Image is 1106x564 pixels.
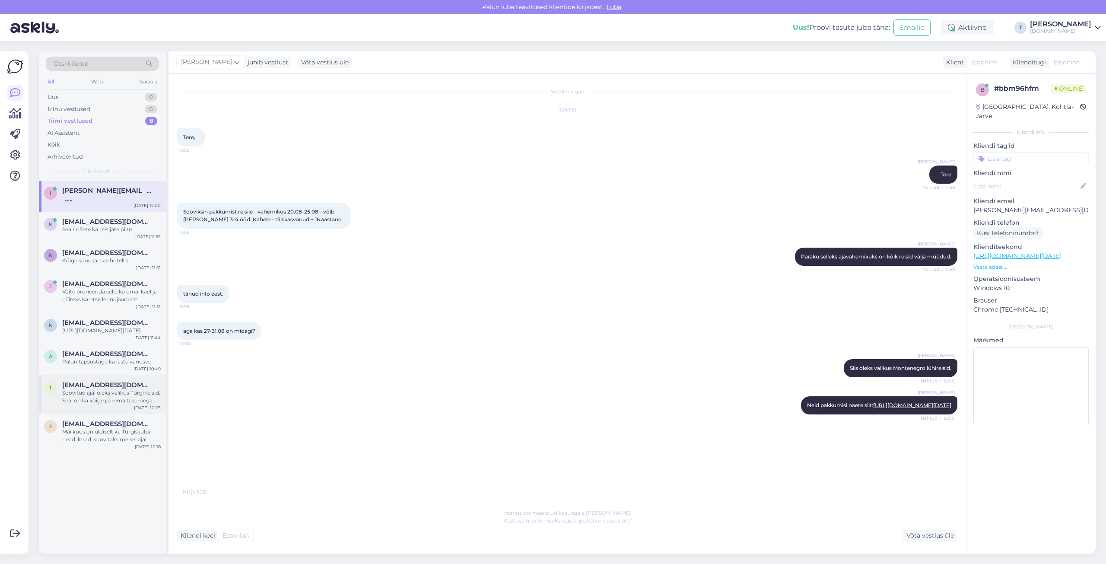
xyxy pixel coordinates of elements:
[973,252,1062,260] a: [URL][DOMAIN_NAME][DATE]
[180,147,212,153] span: 11:58
[183,208,343,223] span: Sooviksin pakkumist reisile - vahemikus 20.08-25.08 - võib [PERSON_NAME] 3-4 ööd. Kahele - täiska...
[145,93,157,102] div: 0
[973,305,1089,314] p: Chrome [TECHNICAL_ID]
[941,20,994,35] div: Aktiivne
[873,402,951,408] a: [URL][DOMAIN_NAME][DATE]
[918,352,955,359] span: [PERSON_NAME]
[973,218,1089,227] p: Kliendi telefon
[49,353,53,360] span: a
[973,128,1089,136] div: Kliendi info
[973,296,1089,305] p: Brauser
[49,283,52,290] span: j
[50,190,51,196] span: i
[48,105,90,114] div: Minu vestlused
[135,443,161,450] div: [DATE] 10:18
[49,423,52,430] span: s
[136,303,161,310] div: [DATE] 11:51
[801,253,951,260] span: Paraku selleks ajavahemikuks on kõik reisid välja müüdud.
[183,134,195,140] span: Tere,
[62,389,161,405] div: Soovitud ajal oleks valikus Türgi reisid. Seal on ka kõige parema tasemega perehotellid. Kas Türg...
[1051,84,1086,93] span: Online
[222,531,249,540] span: Estonian
[177,531,215,540] div: Kliendi keel
[974,182,1079,191] input: Lisa nimi
[135,233,161,240] div: [DATE] 11:55
[973,274,1089,284] p: Operatsioonisüsteem
[180,341,212,347] span: 12:00
[973,323,1089,331] div: [PERSON_NAME]
[49,252,53,258] span: k
[503,517,632,524] span: Vestluse ülevõtmiseks vajutage
[145,117,157,125] div: 8
[976,102,1080,121] div: [GEOGRAPHIC_DATA], Kohtla-Järve
[62,218,152,226] span: kat7u1987@gmail.com
[1014,22,1027,34] div: T
[973,206,1089,215] p: [PERSON_NAME][EMAIL_ADDRESS][DOMAIN_NAME]
[49,322,53,328] span: k
[918,159,955,165] span: [PERSON_NAME]
[850,365,951,371] span: Siis oleks valikus Montenegro lühireisid.
[62,420,152,428] span: sagorhelina@gmail.com
[62,288,161,303] div: Võite broneerida selle ka omal käel ja näiteks ka otse lennujaamast
[54,59,88,68] span: Otsi kliente
[973,141,1089,150] p: Kliendi tag'id
[83,168,122,175] span: Tiimi vestlused
[177,106,957,114] div: [DATE]
[1030,28,1091,35] div: [DOMAIN_NAME]
[793,22,890,33] div: Proovi tasuta juba täna:
[604,3,624,11] span: Luba
[922,184,955,191] span: Nähtud ✓ 11:58
[89,76,105,87] div: Web
[973,227,1043,239] div: Küsi telefoninumbrit
[1009,58,1046,67] div: Klienditugi
[893,19,931,36] button: Emailid
[134,335,161,341] div: [DATE] 11:44
[145,105,157,114] div: 0
[134,405,161,411] div: [DATE] 10:23
[921,378,955,384] span: Nähtud ✓ 12:00
[62,381,152,389] span: ingridrajaste@gmail.com
[7,58,23,75] img: Askly Logo
[62,350,152,358] span: aivoleo.puurits@gmail.com
[973,242,1089,252] p: Klienditeekond
[207,488,208,495] span: .
[48,93,58,102] div: Uus
[49,221,53,227] span: k
[62,327,161,335] div: [URL][DOMAIN_NAME][DATE]
[973,169,1089,178] p: Kliendi nimi
[973,263,1089,271] p: Vaata edasi ...
[183,290,223,297] span: tänud info eest.
[62,226,161,233] div: Sealt näete ka reisijate pilte.
[941,171,951,178] span: Tere
[180,303,212,310] span: 11:59
[922,266,955,273] span: Nähtud ✓ 11:59
[1030,21,1101,35] a: [PERSON_NAME][DOMAIN_NAME]
[298,57,352,68] div: Võta vestlus üle
[973,336,1089,345] p: Märkmed
[181,57,232,67] span: [PERSON_NAME]
[133,366,161,372] div: [DATE] 10:49
[584,517,632,524] i: „Võtke vestlus üle”
[973,152,1089,165] input: Lisa tag
[971,58,998,67] span: Estonian
[62,280,152,288] span: jaano.joesalu@gmail.com
[994,83,1051,94] div: # bbm96hfm
[62,257,161,264] div: Kõige soodsamas hotellis.
[133,202,161,209] div: [DATE] 12:00
[180,229,212,236] span: 11:59
[981,86,985,93] span: b
[918,241,955,247] span: [PERSON_NAME]
[50,384,51,391] span: i
[1053,58,1080,67] span: Estonian
[807,402,951,408] span: Neid pakkumisi näete siit:
[48,140,60,149] div: Kõik
[504,510,631,516] span: Vestlus on määratud kasutajale [PERSON_NAME]
[177,487,957,496] div: Kirjutab
[244,58,288,67] div: juhib vestlust
[48,117,92,125] div: Tiimi vestlused
[62,319,152,327] span: kat7u1987@gmail.com
[62,358,161,366] div: Palun täpsustage ka laste vanused
[183,328,255,334] span: aga kas 27-31.08 on midagi?
[973,284,1089,293] p: Windows 10
[46,76,56,87] div: All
